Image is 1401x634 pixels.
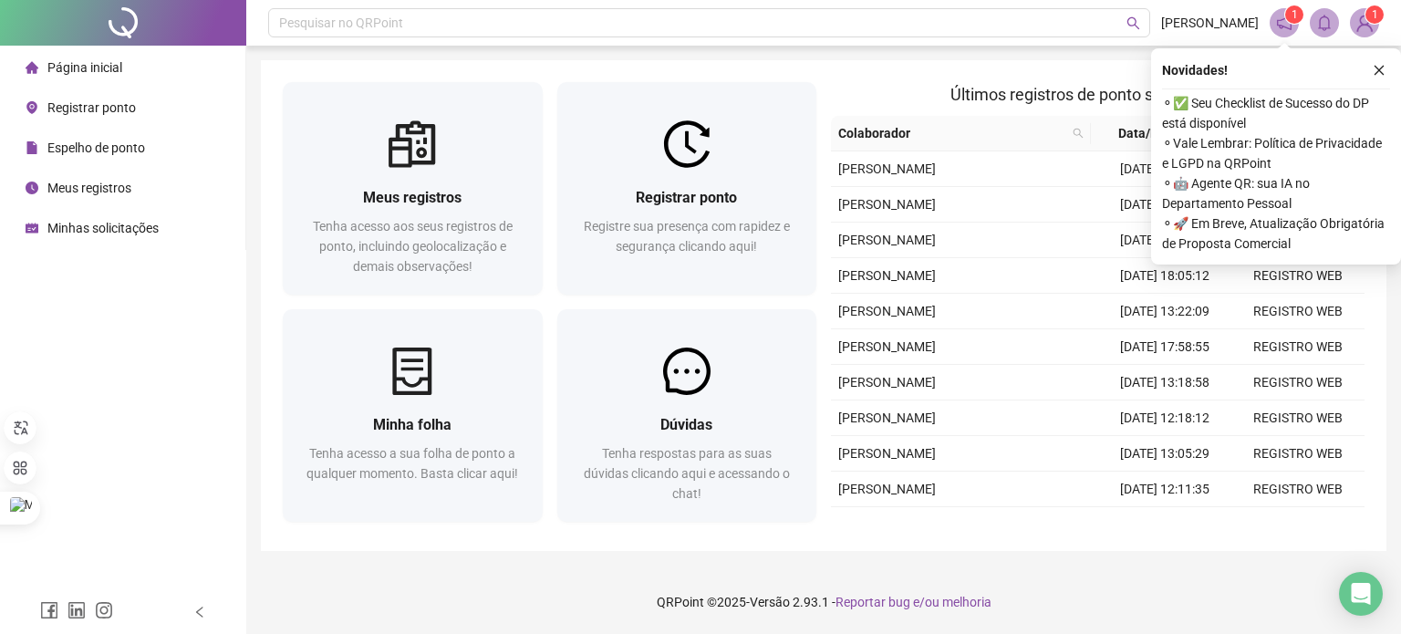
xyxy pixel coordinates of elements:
span: ⚬ ✅ Seu Checklist de Sucesso do DP está disponível [1162,93,1390,133]
span: left [193,606,206,618]
td: REGISTRO WEB [1231,400,1365,436]
span: notification [1276,15,1292,31]
span: [PERSON_NAME] [838,375,936,390]
span: file [26,141,38,154]
span: 1 [1372,8,1378,21]
sup: 1 [1285,5,1303,24]
td: [DATE] 08:17:24 [1098,507,1231,543]
span: facebook [40,601,58,619]
span: 1 [1292,8,1298,21]
span: Meus registros [363,189,462,206]
td: [DATE] 18:23:21 [1098,151,1231,187]
th: Data/Hora [1091,116,1220,151]
span: instagram [95,601,113,619]
span: Tenha acesso a sua folha de ponto a qualquer momento. Basta clicar aqui! [306,446,518,481]
span: linkedin [67,601,86,619]
span: Últimos registros de ponto sincronizados [950,85,1245,104]
span: [PERSON_NAME] [838,304,936,318]
span: [PERSON_NAME] [838,197,936,212]
span: search [1073,128,1084,139]
span: Registre sua presença com rapidez e segurança clicando aqui! [584,219,790,254]
sup: Atualize o seu contato no menu Meus Dados [1365,5,1384,24]
span: Página inicial [47,60,122,75]
span: Dúvidas [660,416,712,433]
a: Minha folhaTenha acesso a sua folha de ponto a qualquer momento. Basta clicar aqui! [283,309,543,522]
span: Minhas solicitações [47,221,159,235]
span: [PERSON_NAME] [1161,13,1259,33]
td: [DATE] 17:58:55 [1098,329,1231,365]
td: [DATE] 13:18:58 [1098,365,1231,400]
span: Minha folha [373,416,451,433]
span: Espelho de ponto [47,140,145,155]
span: Versão [750,595,790,609]
td: REGISTRO WEB [1231,258,1365,294]
td: [DATE] 13:05:29 [1098,436,1231,472]
span: [PERSON_NAME] [838,339,936,354]
span: Registrar ponto [47,100,136,115]
span: Meus registros [47,181,131,195]
span: Data/Hora [1098,123,1199,143]
span: ⚬ 🤖 Agente QR: sua IA no Departamento Pessoal [1162,173,1390,213]
td: REGISTRO WEB [1231,472,1365,507]
span: environment [26,101,38,114]
span: ⚬ Vale Lembrar: Política de Privacidade e LGPD na QRPoint [1162,133,1390,173]
td: [DATE] 12:18:12 [1098,400,1231,436]
span: Novidades ! [1162,60,1228,80]
td: REGISTRO WEB [1231,436,1365,472]
td: REGISTRO WEB [1231,329,1365,365]
span: Registrar ponto [636,189,737,206]
a: Registrar pontoRegistre sua presença com rapidez e segurança clicando aqui! [557,82,817,295]
td: [DATE] 13:01:41 [1098,187,1231,223]
span: search [1126,16,1140,30]
td: [DATE] 13:22:09 [1098,294,1231,329]
span: Colaborador [838,123,1065,143]
span: home [26,61,38,74]
span: close [1373,64,1385,77]
span: search [1069,120,1087,147]
span: [PERSON_NAME] [838,411,936,425]
span: Reportar bug e/ou melhoria [835,595,991,609]
span: clock-circle [26,182,38,194]
footer: QRPoint © 2025 - 2.93.1 - [246,570,1401,634]
img: 83973 [1351,9,1378,36]
div: Open Intercom Messenger [1339,572,1383,616]
td: [DATE] 12:08:54 [1098,223,1231,258]
span: schedule [26,222,38,234]
a: DúvidasTenha respostas para as suas dúvidas clicando aqui e acessando o chat! [557,309,817,522]
span: [PERSON_NAME] [838,161,936,176]
span: [PERSON_NAME] [838,446,936,461]
span: Tenha acesso aos seus registros de ponto, incluindo geolocalização e demais observações! [313,219,513,274]
span: ⚬ 🚀 Em Breve, Atualização Obrigatória de Proposta Comercial [1162,213,1390,254]
span: bell [1316,15,1333,31]
a: Meus registrosTenha acesso aos seus registros de ponto, incluindo geolocalização e demais observa... [283,82,543,295]
td: REGISTRO WEB [1231,507,1365,543]
span: [PERSON_NAME] [838,482,936,496]
td: [DATE] 12:11:35 [1098,472,1231,507]
td: [DATE] 18:05:12 [1098,258,1231,294]
span: [PERSON_NAME] [838,233,936,247]
td: REGISTRO WEB [1231,294,1365,329]
span: Tenha respostas para as suas dúvidas clicando aqui e acessando o chat! [584,446,790,501]
td: REGISTRO WEB [1231,365,1365,400]
span: [PERSON_NAME] [838,268,936,283]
